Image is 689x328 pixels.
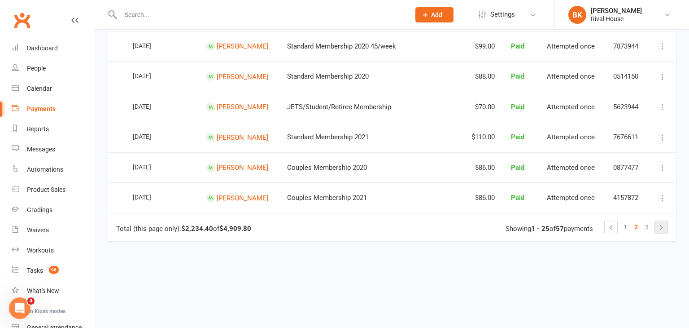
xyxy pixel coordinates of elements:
[591,15,642,23] div: Rival House
[556,225,564,233] strong: 57
[605,31,648,62] td: 7873944
[287,42,396,50] span: Standard Membership 2020 45/week
[12,160,95,180] a: Automations
[287,103,391,111] span: JETS/Student/Retiree Membership
[431,11,442,18] span: Add
[116,225,251,233] div: Total (this page only): of
[181,225,213,233] strong: $2,234.40
[547,164,595,172] span: Attempted once
[287,72,369,80] span: Standard Membership 2020
[219,225,251,233] strong: $4,909.80
[462,182,503,213] td: $86.00
[12,200,95,220] a: Gradings
[12,79,95,99] a: Calendar
[27,297,35,305] span: 4
[27,146,55,153] div: Messages
[531,225,549,233] strong: 1 - 25
[605,122,648,152] td: 7676611
[12,220,95,240] a: Waivers
[511,194,524,202] span: Paid
[27,105,56,112] div: Payments
[12,261,95,281] a: Tasks 96
[11,9,33,31] a: Clubworx
[620,221,631,233] a: 1
[462,92,503,122] td: $70.00
[547,72,595,80] span: Attempted once
[462,61,503,92] td: $88.00
[605,92,648,122] td: 5623944
[217,164,268,172] a: [PERSON_NAME]
[462,152,503,183] td: $86.00
[133,190,174,204] div: [DATE]
[12,58,95,79] a: People
[27,44,58,52] div: Dashboard
[547,133,595,141] span: Attempted once
[217,72,268,80] a: [PERSON_NAME]
[490,4,515,25] span: Settings
[12,99,95,119] a: Payments
[133,99,174,113] div: [DATE]
[27,85,52,92] div: Calendar
[133,69,174,83] div: [DATE]
[12,139,95,160] a: Messages
[27,247,54,254] div: Workouts
[605,182,648,213] td: 4157872
[27,267,43,274] div: Tasks
[133,39,174,53] div: [DATE]
[217,194,268,202] a: [PERSON_NAME]
[27,65,46,72] div: People
[641,221,652,233] a: 3
[547,194,595,202] span: Attempted once
[27,206,52,213] div: Gradings
[12,119,95,139] a: Reports
[12,180,95,200] a: Product Sales
[511,133,524,141] span: Paid
[547,103,595,111] span: Attempted once
[605,152,648,183] td: 0877477
[118,9,404,21] input: Search...
[605,61,648,92] td: 0514150
[27,287,59,294] div: What's New
[133,129,174,143] div: [DATE]
[415,7,454,22] button: Add
[27,125,49,133] div: Reports
[12,240,95,261] a: Workouts
[27,166,63,173] div: Automations
[506,225,593,233] div: Showing of payments
[217,133,268,141] a: [PERSON_NAME]
[217,42,268,50] a: [PERSON_NAME]
[462,122,503,152] td: $110.00
[217,103,268,111] a: [PERSON_NAME]
[511,103,524,111] span: Paid
[462,31,503,62] td: $99.00
[9,297,31,319] iframe: Intercom live chat
[133,160,174,174] div: [DATE]
[511,72,524,80] span: Paid
[547,42,595,50] span: Attempted once
[511,42,524,50] span: Paid
[645,221,649,233] span: 3
[568,6,586,24] div: BK
[287,164,367,172] span: Couples Membership 2020
[634,221,638,233] span: 2
[27,226,49,234] div: Waivers
[27,186,65,193] div: Product Sales
[511,164,524,172] span: Paid
[12,38,95,58] a: Dashboard
[624,221,627,233] span: 1
[12,281,95,301] a: What's New
[631,221,641,233] a: 2
[287,194,367,202] span: Couples Membership 2021
[591,7,642,15] div: [PERSON_NAME]
[49,266,59,274] span: 96
[287,133,369,141] span: Standard Membership 2021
